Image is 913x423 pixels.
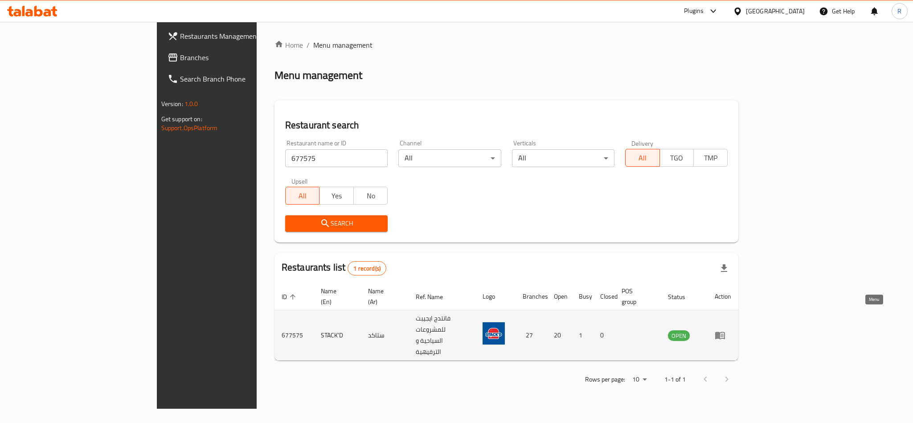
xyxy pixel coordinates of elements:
[282,292,299,302] span: ID
[483,322,505,345] img: STACK'D
[475,283,516,310] th: Logo
[746,6,805,16] div: [GEOGRAPHIC_DATA]
[184,98,198,110] span: 1.0.0
[161,122,218,134] a: Support.OpsPlatform
[160,47,309,68] a: Branches
[572,283,593,310] th: Busy
[684,6,704,16] div: Plugins
[622,286,651,307] span: POS group
[593,283,614,310] th: Closed
[625,149,659,167] button: All
[629,373,650,386] div: Rows per page:
[516,310,547,361] td: 27
[664,374,686,385] p: 1-1 of 1
[668,330,690,341] div: OPEN
[668,331,690,341] span: OPEN
[180,74,302,84] span: Search Branch Phone
[697,152,724,164] span: TMP
[289,189,316,202] span: All
[361,310,408,361] td: ستاكد
[348,264,386,273] span: 1 record(s)
[368,286,397,307] span: Name (Ar)
[629,152,656,164] span: All
[398,149,501,167] div: All
[323,189,350,202] span: Yes
[313,40,373,50] span: Menu management
[593,310,614,361] td: 0
[282,261,386,275] h2: Restaurants list
[161,113,202,125] span: Get support on:
[274,68,362,82] h2: Menu management
[285,149,388,167] input: Search for restaurant name or ID..
[516,283,547,310] th: Branches
[713,258,735,279] div: Export file
[180,31,302,41] span: Restaurants Management
[321,286,351,307] span: Name (En)
[274,283,739,361] table: enhanced table
[663,152,690,164] span: TGO
[416,292,454,302] span: Ref. Name
[572,310,593,361] td: 1
[353,187,388,205] button: No
[659,149,694,167] button: TGO
[285,119,728,132] h2: Restaurant search
[547,283,572,310] th: Open
[292,218,381,229] span: Search
[274,40,739,50] nav: breadcrumb
[512,149,614,167] div: All
[285,215,388,232] button: Search
[357,189,384,202] span: No
[693,149,728,167] button: TMP
[708,283,738,310] th: Action
[161,98,183,110] span: Version:
[897,6,901,16] span: R
[585,374,625,385] p: Rows per page:
[631,140,654,146] label: Delivery
[319,187,353,205] button: Yes
[314,310,361,361] td: STACK'D
[348,261,386,275] div: Total records count
[180,52,302,63] span: Branches
[409,310,475,361] td: فانتدج ايجيبت للمشروعات السياحية و الترفيهية
[160,25,309,47] a: Restaurants Management
[285,187,319,205] button: All
[160,68,309,90] a: Search Branch Phone
[547,310,572,361] td: 20
[668,292,697,302] span: Status
[291,178,308,184] label: Upsell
